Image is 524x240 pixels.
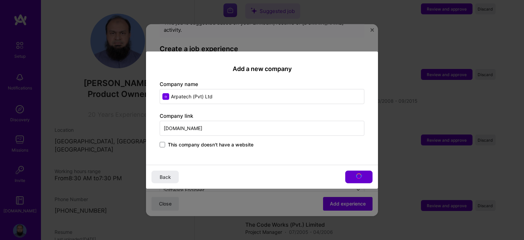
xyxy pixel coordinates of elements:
label: Company name [160,81,198,87]
input: Enter name [160,89,364,104]
span: This company doesn't have a website [168,141,253,148]
span: Back [160,173,171,180]
label: Company link [160,113,193,119]
h2: Add a new company [160,65,364,72]
button: Back [151,171,179,183]
input: Enter link [160,121,364,136]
